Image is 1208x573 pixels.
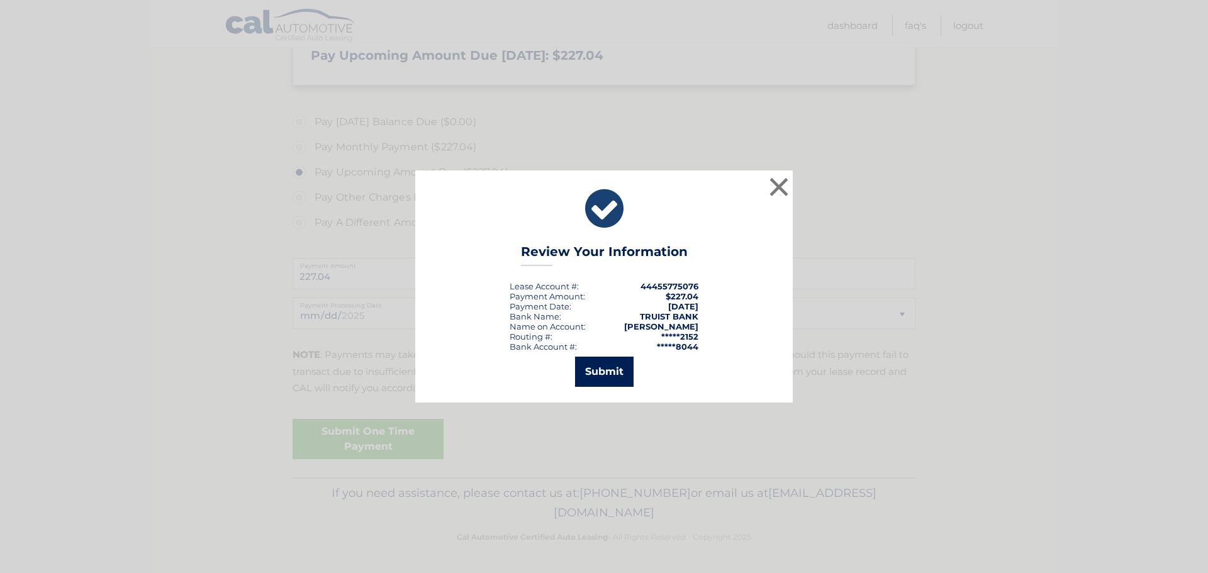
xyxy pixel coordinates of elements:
[666,291,698,301] span: $227.04
[624,321,698,331] strong: [PERSON_NAME]
[510,342,577,352] div: Bank Account #:
[510,291,585,301] div: Payment Amount:
[575,357,634,387] button: Submit
[510,301,569,311] span: Payment Date
[668,301,698,311] span: [DATE]
[510,301,571,311] div: :
[766,174,791,199] button: ×
[640,281,698,291] strong: 44455775076
[510,311,561,321] div: Bank Name:
[521,244,688,266] h3: Review Your Information
[510,281,579,291] div: Lease Account #:
[510,321,586,331] div: Name on Account:
[640,311,698,321] strong: TRUIST BANK
[510,331,552,342] div: Routing #:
